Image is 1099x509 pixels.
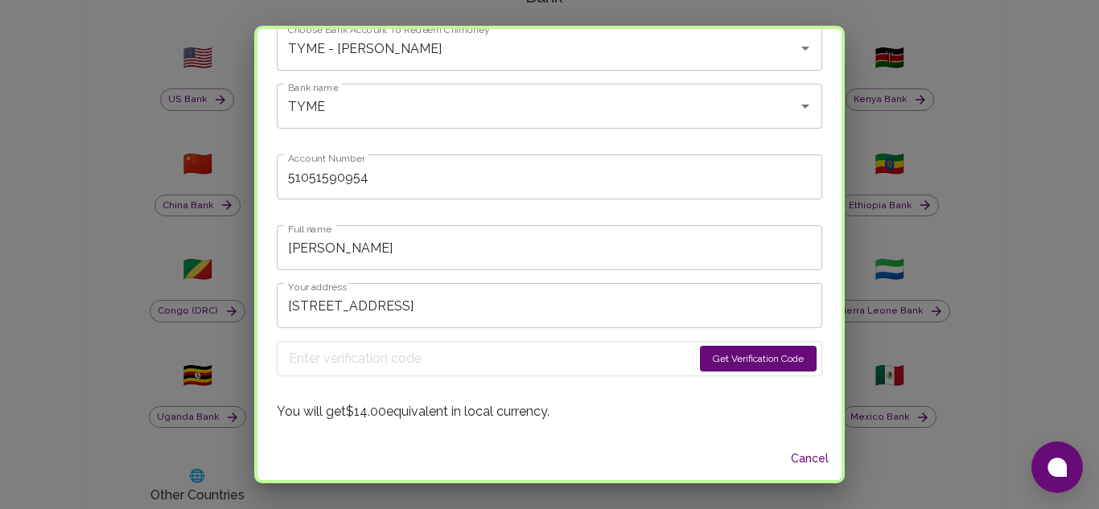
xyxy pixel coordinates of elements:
button: Get Verification Code [700,346,817,371]
label: Account Number [288,151,364,165]
button: Cancel [784,444,835,474]
label: Bank name [288,80,338,94]
label: Full name [288,222,331,236]
label: Your address [288,280,347,293]
label: Choose Bank Account To Redeem Chimoney [288,23,490,36]
button: Open [794,95,817,117]
p: You will get $14.00 equivalent in local currency. [277,402,822,421]
button: Open chat window [1031,441,1083,493]
button: Open [794,37,817,60]
input: Enter verification code [289,346,693,371]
